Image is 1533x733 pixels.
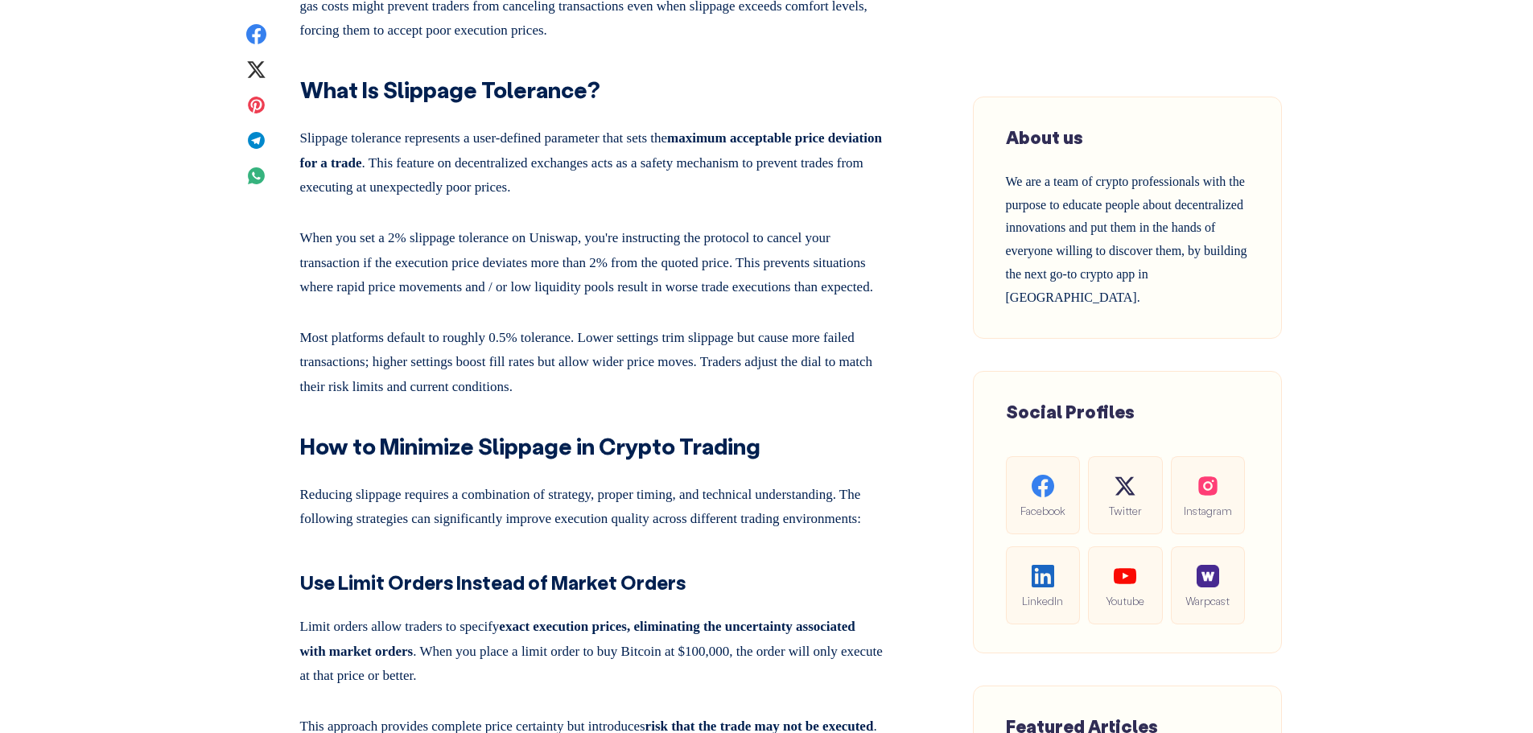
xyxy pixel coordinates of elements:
strong: maximum acceptable price deviation for a trade [300,130,882,171]
p: Most platforms default to roughly 0.5% tolerance. Lower settings trim slippage but cause more fai... [300,319,884,400]
a: Facebook [1006,456,1080,534]
img: social-linkedin.be646fe421ccab3a2ad91cb58bdc9694.svg [1032,565,1054,587]
span: Facebook [1019,501,1067,520]
p: Limit orders allow traders to specify . When you place a limit order to buy Bitcoin at $100,000, ... [300,608,884,689]
a: Youtube [1088,546,1162,624]
strong: What Is Slippage Tolerance? [300,75,600,104]
span: LinkedIn [1019,591,1067,610]
strong: How to Minimize Slippage in Crypto Trading [300,431,760,460]
strong: exact execution prices, eliminating the uncertainty associated with market orders [300,619,855,659]
img: social-warpcast.e8a23a7ed3178af0345123c41633f860.png [1197,565,1219,587]
a: LinkedIn [1006,546,1080,624]
p: Slippage tolerance represents a user-defined parameter that sets the . This feature on decentrali... [300,120,884,200]
span: Social Profiles [1006,400,1135,423]
strong: Use Limit Orders Instead of Market Orders [300,570,686,595]
a: Instagram [1171,456,1245,534]
span: Youtube [1101,591,1149,610]
a: Twitter [1088,456,1162,534]
span: About us [1006,126,1083,149]
span: We are a team of crypto professionals with the purpose to educate people about decentralized inno... [1006,175,1247,304]
img: social-youtube.99db9aba05279f803f3e7a4a838dfb6c.svg [1114,565,1136,587]
span: Instagram [1184,501,1232,520]
span: Twitter [1101,501,1149,520]
p: Reducing slippage requires a combination of strategy, proper timing, and technical understanding.... [300,476,884,532]
a: Warpcast [1171,546,1245,624]
p: When you set a 2% slippage tolerance on Uniswap, you're instructing the protocol to cancel your t... [300,220,884,300]
span: Warpcast [1184,591,1232,610]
